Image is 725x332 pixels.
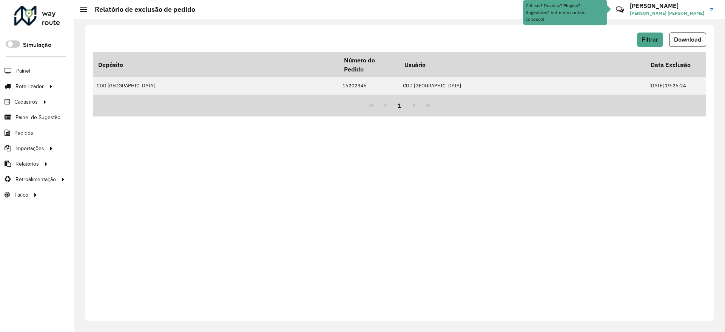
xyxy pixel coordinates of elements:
a: Contato Rápido [612,2,628,18]
span: Painel [16,67,30,75]
label: Simulação [23,40,51,50]
button: Filtrar [637,33,663,47]
span: Pedidos [14,129,33,137]
span: Cadastros [14,98,38,106]
th: Usuário [399,52,646,77]
span: Tático [14,191,28,199]
td: CDD [GEOGRAPHIC_DATA] [399,77,646,94]
span: Painel de Sugestão [15,113,60,121]
span: Filtrar [642,36,658,43]
span: [PERSON_NAME] [PERSON_NAME] [630,10,704,17]
span: Relatórios [15,160,39,168]
span: Download [674,36,701,43]
span: Retroalimentação [15,175,56,183]
h2: Relatório de exclusão de pedido [87,5,195,14]
th: Data Exclusão [646,52,706,77]
button: Download [669,33,706,47]
th: Número do Pedido [339,52,399,77]
h3: [PERSON_NAME] [630,2,704,9]
td: [DATE] 19:26:24 [646,77,706,94]
button: 1 [392,98,407,113]
td: CDD [GEOGRAPHIC_DATA] [93,77,339,94]
td: 15202346 [339,77,399,94]
span: Importações [15,144,44,152]
th: Depósito [93,52,339,77]
span: Roteirizador [15,82,44,90]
